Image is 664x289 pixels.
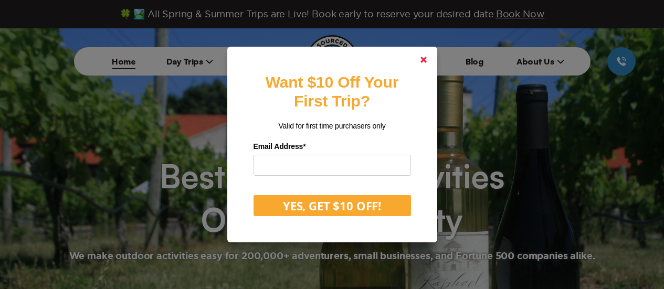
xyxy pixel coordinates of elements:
span: Valid for first time purchasers only [278,122,385,130]
a: Close [411,47,436,72]
label: Email Address [254,138,411,155]
strong: Want $10 Off Your First Trip? [266,73,398,110]
span: Required [303,142,305,151]
button: YES, GET $10 OFF! [254,195,411,216]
